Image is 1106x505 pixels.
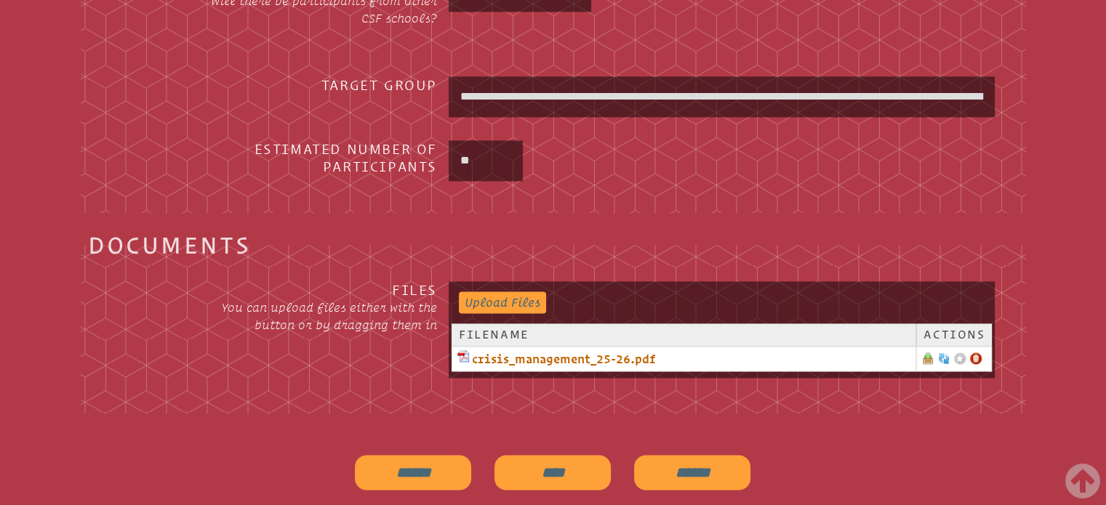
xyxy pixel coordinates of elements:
h3: Estimated Number of Participants [204,140,437,175]
a: Cover [954,352,966,364]
legend: Documents [88,236,252,254]
a: Delete [970,352,982,364]
a: crisis_management_25-26.pdf [457,350,910,368]
p: You can upload files either with the button or by dragging them in [204,299,437,334]
h3: Files [204,281,437,299]
div: Upload Files [459,291,546,313]
th: Actions [916,323,992,346]
th: Filename [452,323,916,346]
h3: Target Group [204,76,437,94]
